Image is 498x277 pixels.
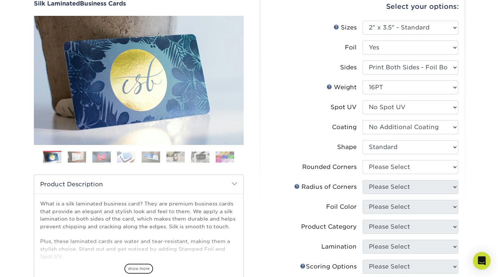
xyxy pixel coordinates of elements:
div: Spot UV [331,103,357,112]
img: Business Cards 04 [117,151,135,163]
img: Business Cards 03 [92,151,111,163]
img: Business Cards 05 [142,151,160,163]
div: Lamination [321,242,357,251]
div: Sizes [333,23,357,32]
img: Business Cards 06 [166,151,185,163]
img: Business Cards 07 [191,151,209,163]
div: Coating [332,123,357,132]
span: show more [124,264,153,274]
div: Open Intercom Messenger [473,252,491,270]
div: Product Category [301,222,357,231]
div: Shape [337,143,357,152]
img: Business Cards 08 [216,151,234,163]
div: Foil Color [326,202,357,211]
h2: Product Description [34,175,243,194]
div: Scoring Options [300,262,357,271]
div: Weight [326,83,357,92]
div: Sides [340,63,357,72]
div: Radius of Corners [294,183,357,191]
img: Business Cards 01 [43,148,61,167]
div: Rounded Corners [302,163,357,172]
img: Business Cards 02 [68,151,86,163]
div: Foil [345,43,357,52]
